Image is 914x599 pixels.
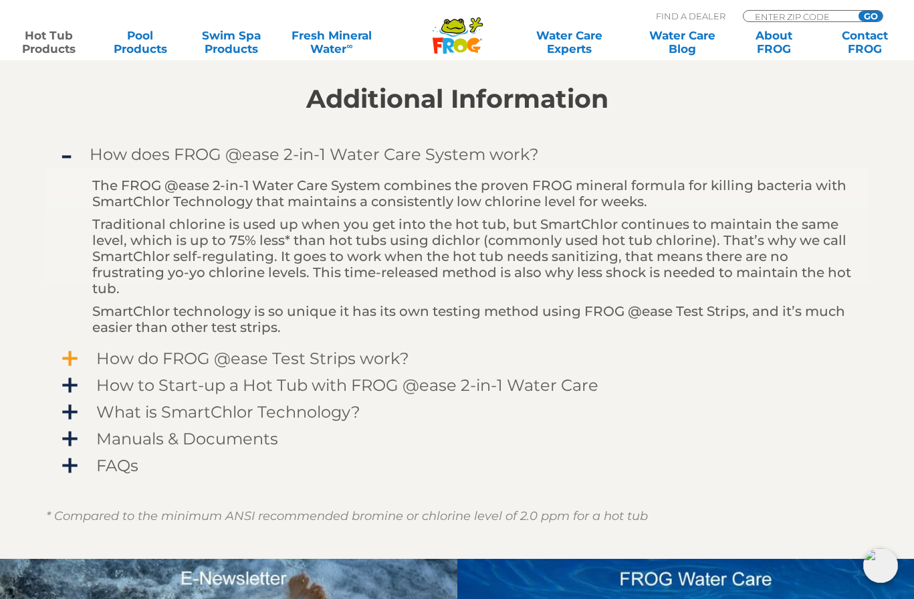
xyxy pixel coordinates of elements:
a: FAQs [46,452,869,479]
span: How does FROG @ease 2-in-1 Water Care System work? [77,145,855,163]
a: PoolProducts [104,29,175,56]
a: What is SmartChlor Technology? [46,398,869,426]
span: Manuals & Documents [77,430,855,448]
a: How to Start-up a Hot Tub with FROG @ease 2-in-1 Water Care [46,371,869,399]
a: Hot TubProducts [13,29,84,56]
img: openIcon [863,548,898,583]
p: Find A Dealer [656,10,725,22]
a: Water CareBlog [647,29,718,56]
sup: ∞ [346,41,352,51]
input: GO [859,11,883,21]
h2: Additional Information [46,84,869,114]
p: Traditional chlorine is used up when you get into the hot tub, but SmartChlor continues to mainta... [92,216,854,296]
a: ContactFROG [830,29,901,56]
span: What is SmartChlor Technology? [77,403,855,421]
span: How do FROG @ease Test Strips work? [77,349,855,367]
em: * Compared to the minimum ANSI recommended bromine or chlorine level of 2.0 ppm for a hot tub [46,509,648,523]
a: Manuals & Documents [46,425,869,452]
a: How does FROG @ease 2-in-1 Water Care System work? [46,141,869,168]
p: SmartChlor technology is so unique it has its own testing method using FROG @ease Test Strips, an... [92,303,854,335]
a: Swim SpaProducts [196,29,267,56]
a: AboutFROG [738,29,809,56]
a: Fresh MineralWater∞ [287,29,376,56]
span: How to Start-up a Hot Tub with FROG @ease 2-in-1 Water Care [77,376,855,394]
span: FAQs [77,456,855,475]
p: The FROG @ease 2-in-1 Water Care System combines the proven FROG mineral formula for killing bact... [92,177,854,209]
a: How do FROG @ease Test Strips work? [46,345,869,372]
input: Zip Code Form [754,11,844,22]
a: Water CareExperts [511,29,627,56]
